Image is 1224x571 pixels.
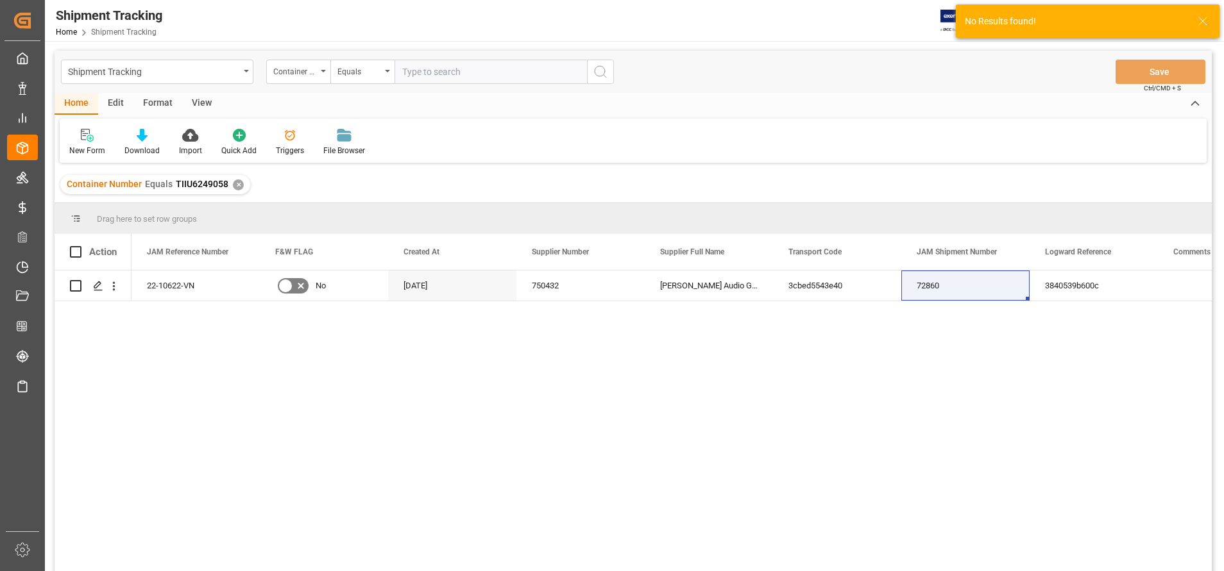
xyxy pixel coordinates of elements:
[98,93,133,115] div: Edit
[532,247,589,256] span: Supplier Number
[330,60,395,84] button: open menu
[516,270,645,301] div: 750432
[89,246,117,258] div: Action
[773,270,901,301] div: 3cbed5543e40
[645,270,773,301] div: [PERSON_NAME] Audio GmbH
[182,93,221,115] div: View
[133,93,182,115] div: Format
[68,63,239,79] div: Shipment Tracking
[56,28,77,37] a: Home
[266,60,330,84] button: open menu
[69,145,105,156] div: New Form
[97,214,197,224] span: Drag here to set row groups
[404,247,439,256] span: Created At
[395,60,587,84] input: Type to search
[67,179,142,189] span: Container Number
[337,63,381,78] div: Equals
[1045,247,1111,256] span: Logward Reference
[1116,60,1205,84] button: Save
[587,60,614,84] button: search button
[965,15,1186,28] div: No Results found!
[901,270,1030,301] div: 72860
[1144,83,1181,93] span: Ctrl/CMD + S
[276,145,304,156] div: Triggers
[145,179,173,189] span: Equals
[660,247,724,256] span: Supplier Full Name
[917,247,997,256] span: JAM Shipment Number
[1030,270,1158,301] div: 3840539b600c
[61,60,253,84] button: open menu
[388,270,516,301] div: [DATE]
[124,145,160,156] div: Download
[788,247,842,256] span: Transport Code
[147,247,228,256] span: JAM Reference Number
[316,271,326,301] span: No
[56,6,162,25] div: Shipment Tracking
[221,145,257,156] div: Quick Add
[179,145,202,156] div: Import
[233,179,244,190] div: ✕
[273,63,317,78] div: Container Number
[132,270,260,301] div: 22-10622-VN
[275,247,313,256] span: F&W FLAG
[176,179,228,189] span: TIIU6249058
[55,93,98,115] div: Home
[940,10,985,32] img: Exertis%20JAM%20-%20Email%20Logo.jpg_1722504956.jpg
[55,270,132,301] div: Press SPACE to select this row.
[323,145,365,156] div: File Browser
